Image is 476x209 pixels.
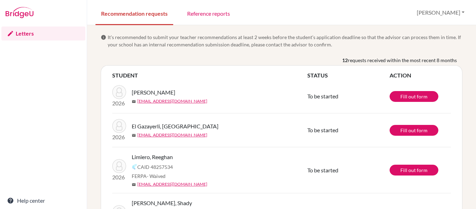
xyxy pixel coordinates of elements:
a: [EMAIL_ADDRESS][DOMAIN_NAME] [137,181,207,187]
span: mail [132,182,136,187]
a: Fill out form [390,165,438,176]
p: 2026 [112,173,126,181]
span: info [101,35,106,40]
p: 2026 [112,99,126,107]
span: To be started [307,167,338,173]
span: CAID 48257534 [137,163,173,171]
th: STUDENT [112,71,307,80]
a: Fill out form [390,91,438,102]
span: El Gazayerli, [GEOGRAPHIC_DATA] [132,122,218,130]
a: Fill out form [390,125,438,136]
a: Reference reports [182,1,236,25]
span: To be started [307,127,338,133]
button: [PERSON_NAME] [414,6,468,19]
span: mail [132,99,136,104]
img: Limiero, Reeghan [112,159,126,173]
span: FERPA [132,172,166,180]
span: mail [132,133,136,137]
img: Bridge-U [6,7,33,18]
th: ACTION [390,71,451,80]
a: Recommendation requests [95,1,173,25]
span: To be started [307,93,338,99]
span: requests received within the most recent 8 months [348,57,457,64]
span: Limiero, Reeghan [132,153,173,161]
a: Letters [1,27,85,40]
img: Common App logo [132,164,137,170]
a: Help center [1,194,85,208]
th: STATUS [307,71,390,80]
a: [EMAIL_ADDRESS][DOMAIN_NAME] [137,98,207,104]
img: Shalaby, Hussein [112,85,126,99]
span: [PERSON_NAME] [132,88,175,97]
a: [EMAIL_ADDRESS][DOMAIN_NAME] [137,132,207,138]
span: - Waived [147,173,166,179]
b: 12 [342,57,348,64]
span: It’s recommended to submit your teacher recommendations at least 2 weeks before the student’s app... [108,33,462,48]
p: 2026 [112,133,126,141]
img: El Gazayerli, Mourad [112,119,126,133]
span: [PERSON_NAME], Shady [132,199,192,207]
